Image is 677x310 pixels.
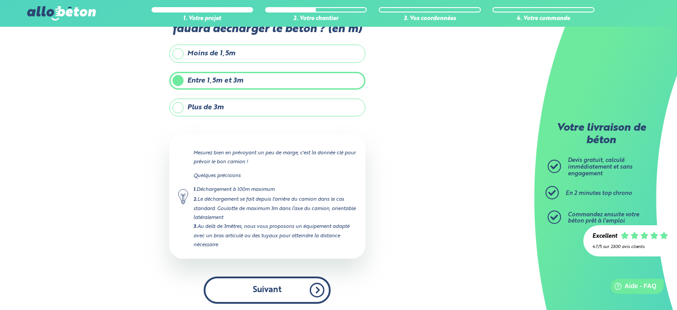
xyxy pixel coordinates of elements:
img: allobéton [27,6,96,21]
label: Plus de 3m [169,99,365,116]
p: Mesurez bien en prévoyant un peu de marge, c'est la donnée clé pour prévoir le bon camion ! [194,149,357,166]
strong: 3. [194,224,198,229]
div: 2. Votre chantier [265,16,367,22]
div: 4. Votre commande [492,16,595,22]
label: Entre 1,5m et 3m [169,72,365,90]
div: Déchargement à 100m maximum [194,185,357,194]
span: Devis gratuit, calculé immédiatement et sans engagement [568,157,632,176]
iframe: Help widget launcher [598,275,667,300]
button: Suivant [204,277,331,304]
div: 1. Votre projet [152,16,254,22]
strong: 1. [194,187,197,192]
label: Moins de 1,5m [169,45,365,62]
div: 3. Vos coordonnées [379,16,481,22]
span: En 2 minutes top chrono [566,190,632,196]
div: Au delà de 3mètres, nous vous proposons un équipement adapté avec un bras articulé ou des tuyaux ... [194,222,357,249]
p: Quelques précisions [194,171,357,180]
div: Excellent [592,233,617,240]
p: Votre livraison de béton [550,122,652,147]
div: Le déchargement se fait depuis l'arrière du camion dans le cas standard. Goulotte de maximum 3m d... [194,195,357,222]
span: Commandez ensuite votre béton prêt à l'emploi [568,212,639,224]
div: 4.7/5 sur 2300 avis clients [592,244,668,249]
strong: 2. [194,197,198,202]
